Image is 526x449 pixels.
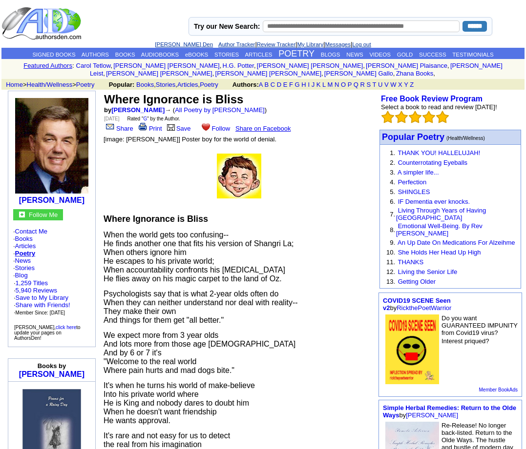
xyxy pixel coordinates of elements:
[235,125,291,132] a: Share on Facebook
[422,111,435,123] img: bigemptystars.png
[223,62,254,69] a: H.G. Potter
[257,41,295,47] a: Review Tracker
[390,188,395,195] font: 5.
[352,41,371,47] a: Log out
[13,228,90,316] font: · · · · · · ·
[115,52,135,58] a: BOOKS
[19,196,84,204] a: [PERSON_NAME]
[395,71,396,77] font: i
[386,268,395,275] font: 12.
[308,81,310,88] a: I
[16,310,65,315] font: Member Since: [DATE]
[14,279,70,316] font: · ·
[185,52,208,58] a: eBOOKS
[271,81,275,88] a: C
[136,81,154,88] a: Books
[16,294,68,301] a: Save to My Library
[16,301,70,309] a: Share with Friends!
[398,249,481,256] a: She Holds Her Head Up High
[396,222,483,237] a: Emotional Well-Being. By Rev [PERSON_NAME]
[324,70,393,77] a: [PERSON_NAME] Gallo
[16,287,57,294] a: 5,940 Reviews
[104,331,295,374] span: We expect more from 3 year olds And lots more from those age [DEMOGRAPHIC_DATA] And by 6 or 7 it'...
[419,52,446,58] a: SUCCESS
[277,81,281,88] a: D
[278,49,315,59] a: POETRY
[348,81,352,88] a: P
[390,211,395,218] font: 7.
[155,40,371,48] font: | | | |
[256,63,257,69] font: i
[215,70,321,77] a: [PERSON_NAME] [PERSON_NAME]
[436,111,449,123] img: bigemptystars.png
[295,81,300,88] a: G
[384,81,389,88] a: V
[214,52,239,58] a: STORIES
[316,81,321,88] a: K
[139,123,147,131] img: print.gif
[38,362,66,370] b: Books by
[19,370,84,378] a: [PERSON_NAME]
[442,314,518,345] font: Do you want GUARANTEED IMPUNITY from Covid19 virus? Interest priqued?
[390,149,395,156] font: 1.
[232,81,259,88] b: Authors:
[155,41,213,47] a: [PERSON_NAME] Den
[398,198,470,205] a: IF Dementia ever knocks.
[15,228,47,235] a: Contact Me
[32,52,75,58] a: SIGNED BOOKS
[105,71,106,77] font: i
[381,103,497,111] font: Select a book to read and review [DATE]!
[449,63,450,69] font: i
[383,404,516,419] a: Simple Herbal Remedies: Return to the Olde Ways
[56,325,76,330] a: click here
[289,81,293,88] a: F
[14,294,70,316] font: · · ·
[410,81,414,88] a: Z
[406,411,458,419] a: [PERSON_NAME]
[76,62,111,69] a: Carol Tetlow
[383,404,516,419] font: by
[398,258,423,266] a: THANKS
[90,62,503,77] a: [PERSON_NAME] Leist
[390,159,395,166] font: 2.
[435,71,436,77] font: i
[166,123,176,131] img: library.gif
[396,70,434,77] a: Zhana Books
[398,188,430,195] a: SHINGLES
[398,169,439,176] a: A simpler life...
[109,81,423,88] font: , , ,
[378,81,382,88] a: U
[386,249,395,256] font: 10.
[15,235,33,242] a: Books
[446,136,485,141] font: (Health/Wellness)
[104,231,294,283] span: When the world gets too confusing-- He finds another one that fits his version of Shangri La; Whe...
[321,52,340,58] a: BLOGS
[202,122,210,131] img: heart.gif
[390,239,395,246] font: 9.
[72,62,74,69] font: :
[390,178,395,186] font: 4.
[175,106,265,114] a: All Poetry by [PERSON_NAME]
[297,41,323,47] a: My Library
[395,111,408,123] img: bigemptystars.png
[398,239,515,246] a: An Up Date On Medications For Alzeihme
[398,81,402,88] a: X
[346,52,363,58] a: NEWS
[301,81,306,88] a: H
[397,52,413,58] a: GOLD
[27,81,73,88] a: Health/Wellness
[82,52,109,58] a: AUTHORS
[312,81,315,88] a: J
[15,257,31,264] a: News
[15,264,35,272] a: Stories
[390,169,395,176] font: 3.
[2,81,107,88] font: > >
[76,62,503,77] font: , , , , , , , , , ,
[264,81,269,88] a: B
[214,71,215,77] font: i
[141,52,179,58] a: AUDIOBOOKS
[76,81,95,88] a: Poetry
[104,136,276,143] font: [image: [PERSON_NAME]] Poster boy for the world of denial.
[29,210,58,218] a: Follow Me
